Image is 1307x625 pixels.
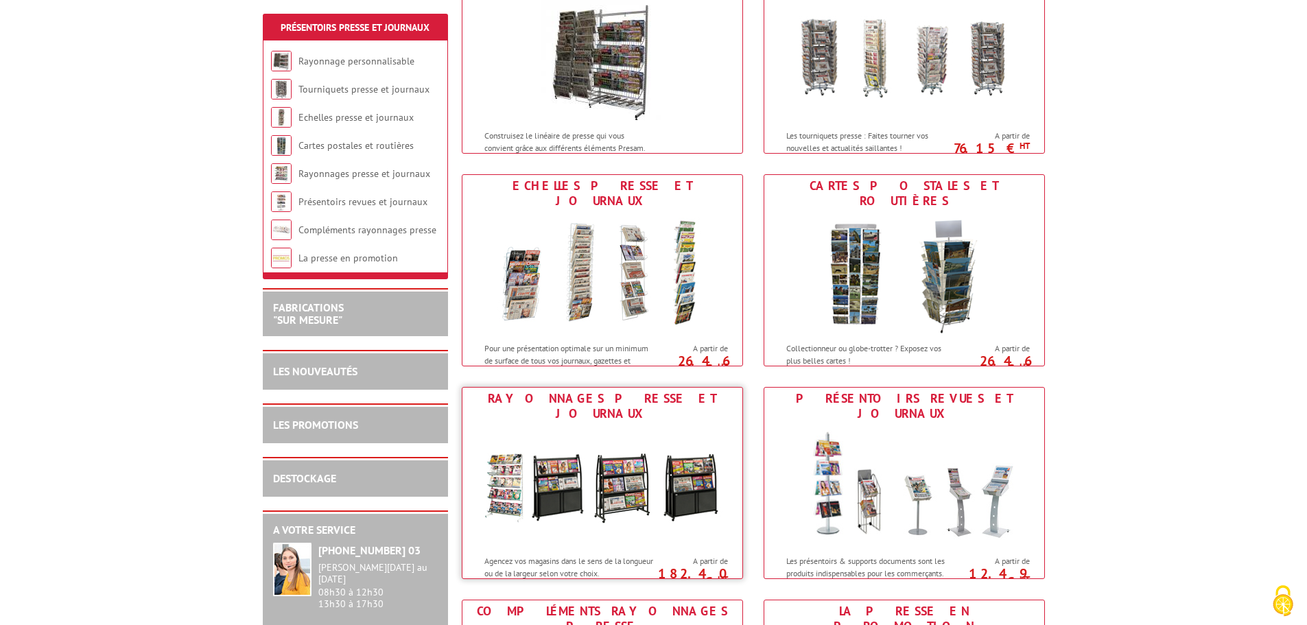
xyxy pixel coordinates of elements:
a: Echelles presse et journaux Echelles presse et journaux Pour une présentation optimale sur un min... [462,174,743,366]
p: Construisez le linéaire de presse qui vous convient grâce aux différents éléments Presam. [484,130,655,153]
sup: HT [1020,361,1030,373]
img: Rayonnages presse et journaux [475,425,729,548]
a: Tourniquets presse et journaux [298,83,429,95]
img: Compléments rayonnages presse [271,220,292,240]
span: A partir de [960,556,1030,567]
h2: A votre service [273,524,438,536]
a: Présentoirs revues et journaux Présentoirs revues et journaux Les présentoirs & supports document... [764,387,1045,579]
img: Cartes postales et routières [777,212,1031,335]
a: Présentoirs Presse et Journaux [281,21,429,34]
img: Rayonnage personnalisable [271,51,292,71]
img: Présentoirs revues et journaux [271,191,292,212]
div: Echelles presse et journaux [466,178,739,209]
img: widget-service.jpg [273,543,311,596]
div: Rayonnages presse et journaux [466,391,739,421]
img: La presse en promotion [271,248,292,268]
a: Cartes postales et routières [298,139,414,152]
a: Rayonnage personnalisable [298,55,414,67]
p: 12.49 € [953,569,1030,586]
span: A partir de [960,130,1030,141]
sup: HT [718,574,728,585]
strong: [PHONE_NUMBER] 03 [318,543,421,557]
img: Tourniquets presse et journaux [271,79,292,99]
a: DESTOCKAGE [273,471,336,485]
img: Cartes postales et routières [271,135,292,156]
p: Pour une présentation optimale sur un minimum de surface de tous vos journaux, gazettes et hebdos ! [484,342,655,377]
img: Cookies (fenêtre modale) [1266,584,1300,618]
a: Cartes postales et routières Cartes postales et routières Collectionneur ou globe-trotter ? Expos... [764,174,1045,366]
div: Cartes postales et routières [768,178,1041,209]
a: La presse en promotion [298,252,398,264]
img: Echelles presse et journaux [475,212,729,335]
span: A partir de [960,343,1030,354]
p: Collectionneur ou globe-trotter ? Exposez vos plus belles cartes ! [786,342,956,366]
div: [PERSON_NAME][DATE] au [DATE] [318,562,438,585]
div: Présentoirs revues et journaux [768,391,1041,421]
a: LES PROMOTIONS [273,418,358,432]
a: Compléments rayonnages presse [298,224,436,236]
p: 182.40 € [651,569,728,586]
sup: HT [1020,574,1030,585]
p: 26.46 € [651,357,728,373]
p: Les présentoirs & supports documents sont les produits indispensables pour les commerçants. [786,555,956,578]
span: A partir de [658,343,728,354]
a: Rayonnages presse et journaux Rayonnages presse et journaux Agencez vos magasins dans le sens de ... [462,387,743,579]
a: LES NOUVEAUTÉS [273,364,357,378]
p: 26.46 € [953,357,1030,373]
sup: HT [1020,140,1030,152]
img: Echelles presse et journaux [271,107,292,128]
a: Echelles presse et journaux [298,111,414,123]
img: Rayonnages presse et journaux [271,163,292,184]
a: Présentoirs revues et journaux [298,196,427,208]
button: Cookies (fenêtre modale) [1259,578,1307,625]
div: 08h30 à 12h30 13h30 à 17h30 [318,562,438,609]
p: Agencez vos magasins dans le sens de la longueur ou de la largeur selon votre choix. [484,555,655,578]
sup: HT [718,361,728,373]
p: 76.15 € [953,144,1030,152]
span: A partir de [658,556,728,567]
p: Les tourniquets presse : Faites tourner vos nouvelles et actualités saillantes ! [786,130,956,153]
a: FABRICATIONS"Sur Mesure" [273,300,344,327]
a: Rayonnages presse et journaux [298,167,430,180]
img: Présentoirs revues et journaux [777,425,1031,548]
